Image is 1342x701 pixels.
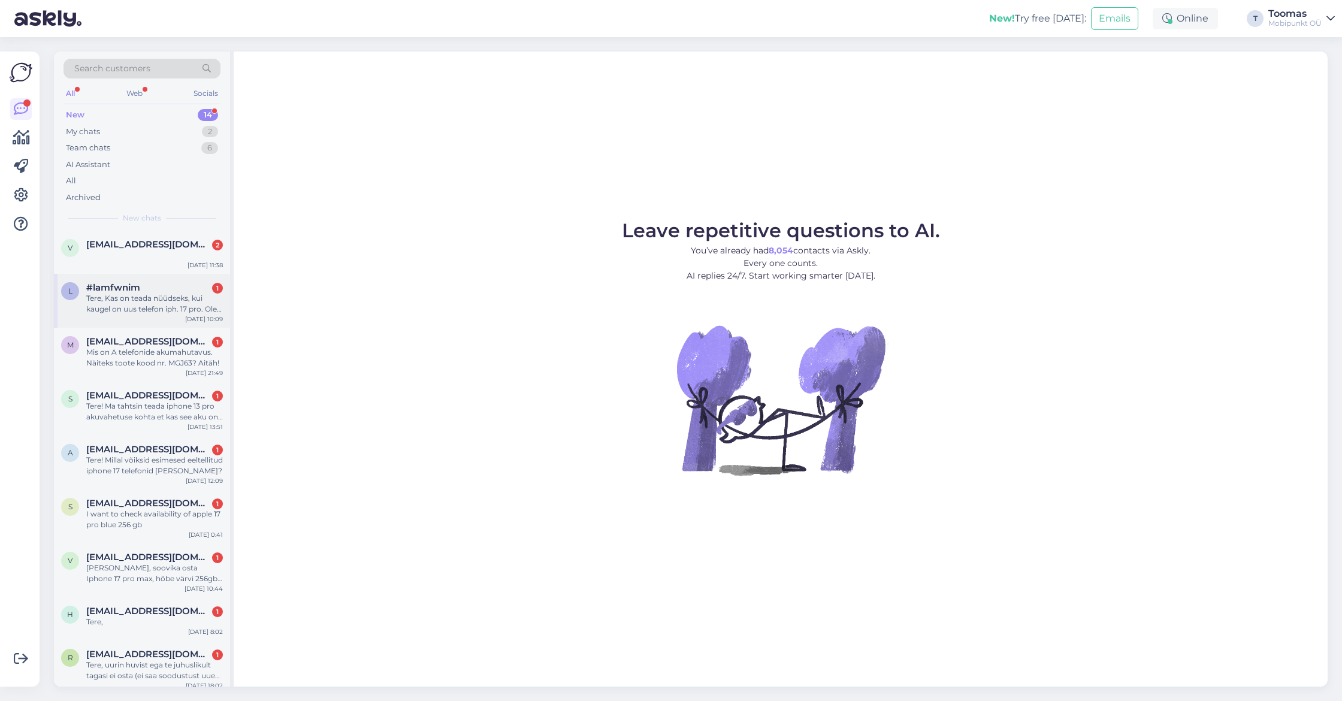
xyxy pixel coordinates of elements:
[86,347,223,368] div: Mis on A telefonide akumahutavus. Näiteks toote kood nr. MGJ63? Aitäh!
[66,192,101,204] div: Archived
[67,340,74,349] span: M
[1247,10,1264,27] div: T
[86,649,211,660] span: rasmustn7@gmail.com
[74,62,150,75] span: Search customers
[1268,9,1322,19] div: Toomas
[673,292,888,507] img: No Chat active
[86,509,223,530] div: I want to check availability of apple 17 pro blue 256 gb
[86,444,211,455] span: Andreasveide007@gmail.com
[86,552,211,563] span: Vbeloussova@gmail.com
[86,617,223,627] div: Tere,
[191,86,220,101] div: Socials
[622,219,940,242] span: Leave repetitive questions to AI.
[86,401,223,422] div: Tere! Ma tahtsin teada iphone 13 pro akuvahetuse kohta et kas see aku on originaal vōi aftermarket?
[66,159,110,171] div: AI Assistant
[212,240,223,250] div: 2
[86,606,211,617] span: heinmets.marko@gmail.com
[1153,8,1218,29] div: Online
[10,61,32,84] img: Askly Logo
[68,502,72,511] span: S
[86,293,223,315] div: Tere, Kas on teada nüüdseks, kui kaugel on uus telefon iph. 17 pro. Olen eeltellimuse teinud, kui...
[212,445,223,455] div: 1
[185,315,223,324] div: [DATE] 10:09
[66,126,100,138] div: My chats
[622,244,940,282] p: You’ve already had contacts via Askly. Every one counts. AI replies 24/7. Start working smarter [...
[67,610,73,619] span: h
[202,126,218,138] div: 2
[201,142,218,154] div: 6
[86,390,211,401] span: Subaruwrx7765@gmail.com
[212,337,223,348] div: 1
[66,109,84,121] div: New
[188,627,223,636] div: [DATE] 8:02
[86,455,223,476] div: Tere! Millal võiksid esimesed eeltellitud iphone 17 telefonid [PERSON_NAME]?
[198,109,218,121] div: 14
[212,391,223,401] div: 1
[68,286,72,295] span: l
[189,530,223,539] div: [DATE] 0:41
[68,448,73,457] span: A
[1268,19,1322,28] div: Mobipunkt OÜ
[68,243,72,252] span: v
[86,660,223,681] div: Tere, uurin huvist ega te juhuslikult tagasi ei osta (ei saa soodustust uue esemest) esimese gene...
[123,213,161,223] span: New chats
[86,282,140,293] span: #lamfwnim
[212,649,223,660] div: 1
[86,498,211,509] span: Shubham971992@gmail.com
[212,283,223,294] div: 1
[989,13,1015,24] b: New!
[188,422,223,431] div: [DATE] 13:51
[64,86,77,101] div: All
[186,476,223,485] div: [DATE] 12:09
[86,563,223,584] div: [PERSON_NAME], soovika osta Iphone 17 pro max, hõbe värvi 256gb. Palun lisada mind ootejärjekorda.
[186,681,223,690] div: [DATE] 18:02
[86,239,211,250] span: veiko.sumre@gmail.com
[1091,7,1138,30] button: Emails
[212,552,223,563] div: 1
[185,584,223,593] div: [DATE] 10:44
[66,175,76,187] div: All
[1268,9,1335,28] a: ToomasMobipunkt OÜ
[212,606,223,617] div: 1
[124,86,145,101] div: Web
[989,11,1086,26] div: Try free [DATE]:
[66,142,110,154] div: Team chats
[68,653,73,662] span: r
[86,336,211,347] span: Maarja.orav@gmail.co
[188,261,223,270] div: [DATE] 11:38
[186,368,223,377] div: [DATE] 21:49
[68,394,72,403] span: S
[769,245,793,256] b: 8,054
[212,498,223,509] div: 1
[68,556,72,565] span: V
